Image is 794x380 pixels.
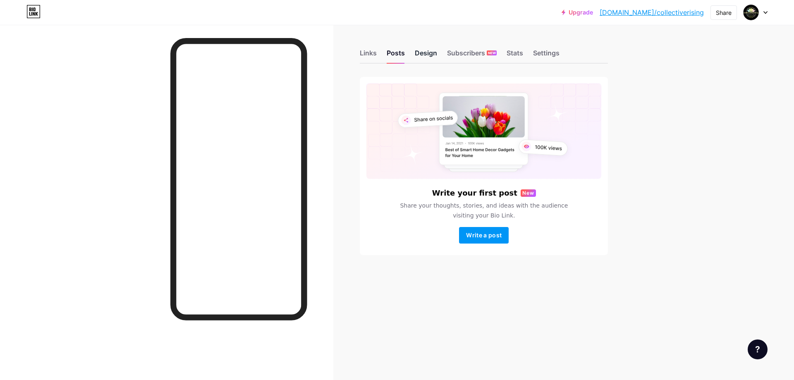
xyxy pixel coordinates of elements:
[562,9,593,16] a: Upgrade
[466,232,502,239] span: Write a post
[360,48,377,63] div: Links
[447,48,497,63] div: Subscribers
[459,227,509,244] button: Write a post
[432,189,517,197] h6: Write your first post
[743,5,759,20] img: collectiverising
[488,50,496,55] span: NEW
[507,48,523,63] div: Stats
[390,201,578,220] span: Share your thoughts, stories, and ideas with the audience visiting your Bio Link.
[600,7,704,17] a: [DOMAIN_NAME]/collectiverising
[522,189,534,197] span: New
[533,48,560,63] div: Settings
[716,8,732,17] div: Share
[415,48,437,63] div: Design
[387,48,405,63] div: Posts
